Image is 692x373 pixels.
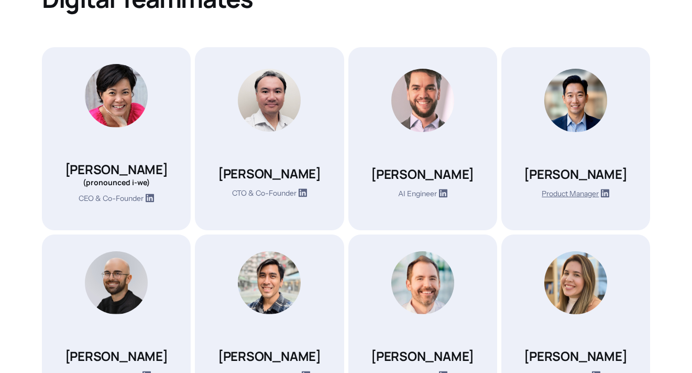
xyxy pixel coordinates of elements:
h4: [PERSON_NAME] [524,166,627,183]
p: CEO & Co-Founder [79,194,144,205]
img: Luke Cushieri [85,251,148,315]
a: AI Engineer [398,189,447,200]
h4: [PERSON_NAME] [218,165,321,182]
h4: [PERSON_NAME] [65,348,168,365]
img: Adalberto Soares [391,69,454,132]
h5: (pronounced i-we) [83,178,150,187]
img: Aihui Ong [85,64,148,127]
h4: [PERSON_NAME] [524,348,627,365]
h4: [PERSON_NAME] [218,348,321,365]
img: Shinn Lok [238,251,301,315]
img: Bianca Silva [544,251,607,314]
p: Product Manager [542,189,599,200]
img: Sean Wojcik [391,251,454,315]
h4: [PERSON_NAME] [371,166,474,183]
a: CEO & Co-Founder [79,194,154,205]
p: CTO & Co-Founder [232,188,296,200]
p: AI Engineer [398,189,437,200]
img: Dennis Ju [544,69,607,132]
h4: [PERSON_NAME] [65,161,168,178]
a: Product Manager [542,189,609,200]
h4: [PERSON_NAME] [371,348,474,365]
a: CTO & Co-Founder [232,188,307,200]
img: Michael Han [238,69,301,132]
